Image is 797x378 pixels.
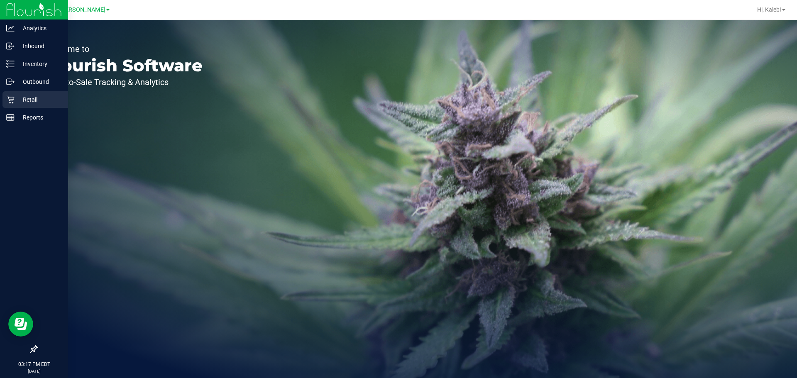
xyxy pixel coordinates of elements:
[6,24,15,32] inline-svg: Analytics
[6,60,15,68] inline-svg: Inventory
[6,113,15,122] inline-svg: Reports
[6,42,15,50] inline-svg: Inbound
[4,368,64,374] p: [DATE]
[6,95,15,104] inline-svg: Retail
[757,6,781,13] span: Hi, Kaleb!
[15,112,64,122] p: Reports
[4,361,64,368] p: 03:17 PM EDT
[15,77,64,87] p: Outbound
[60,6,105,13] span: [PERSON_NAME]
[45,57,203,74] p: Flourish Software
[15,95,64,105] p: Retail
[6,78,15,86] inline-svg: Outbound
[45,78,203,86] p: Seed-to-Sale Tracking & Analytics
[15,59,64,69] p: Inventory
[8,312,33,337] iframe: Resource center
[15,23,64,33] p: Analytics
[45,45,203,53] p: Welcome to
[15,41,64,51] p: Inbound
